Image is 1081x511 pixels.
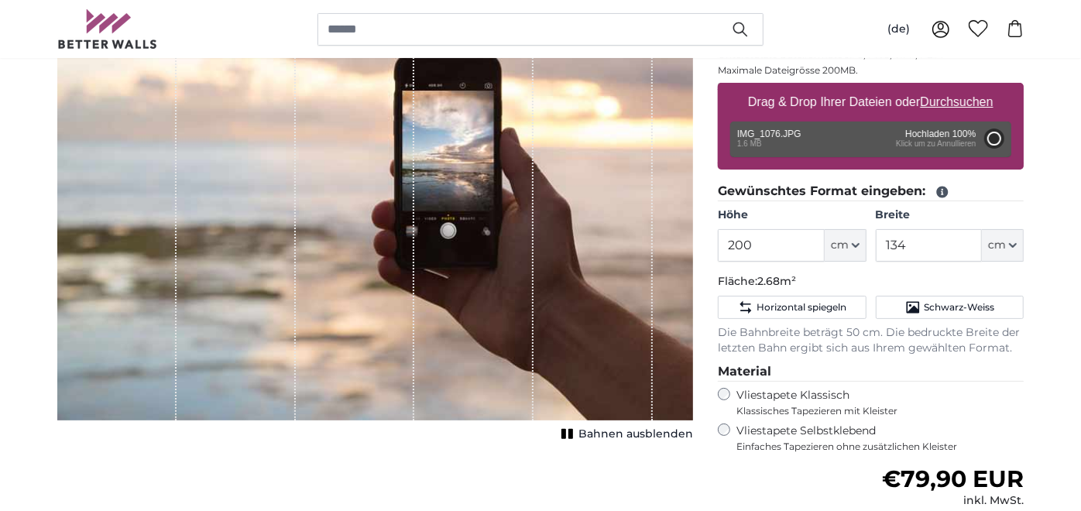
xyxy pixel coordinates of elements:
span: Schwarz-Weiss [924,301,994,314]
legend: Material [718,362,1024,382]
legend: Gewünschtes Format eingeben: [718,182,1024,201]
span: Horizontal spiegeln [757,301,846,314]
button: cm [982,229,1024,262]
u: Durchsuchen [921,95,993,108]
span: Klassisches Tapezieren mit Kleister [736,405,1011,417]
p: Fläche: [718,274,1024,290]
label: Vliestapete Selbstklebend [736,424,1024,453]
span: Einfaches Tapezieren ohne zusätzlichen Kleister [736,441,1024,453]
label: Vliestapete Klassisch [736,388,1011,417]
button: Schwarz-Weiss [876,296,1024,319]
label: Breite [876,207,1024,223]
button: cm [825,229,867,262]
p: Maximale Dateigrösse 200MB. [718,64,1024,77]
span: €79,90 EUR [882,465,1024,493]
button: (de) [875,15,922,43]
span: cm [831,238,849,253]
button: Bahnen ausblenden [557,424,693,445]
span: 2.68m² [757,274,796,288]
div: inkl. MwSt. [882,493,1024,509]
p: Die Bahnbreite beträgt 50 cm. Die bedruckte Breite der letzten Bahn ergibt sich aus Ihrem gewählt... [718,325,1024,356]
img: Betterwalls [57,9,158,49]
label: Drag & Drop Ihrer Dateien oder [742,87,1000,118]
span: cm [988,238,1006,253]
label: Höhe [718,207,866,223]
span: Bahnen ausblenden [578,427,693,442]
button: Horizontal spiegeln [718,296,866,319]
